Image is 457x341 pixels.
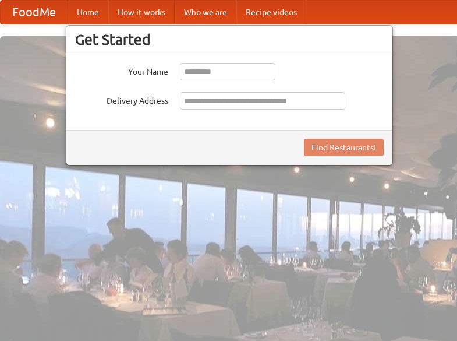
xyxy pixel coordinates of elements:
[1,1,68,24] a: FoodMe
[236,1,306,24] a: Recipe videos
[75,92,168,107] label: Delivery Address
[75,63,168,78] label: Your Name
[68,1,108,24] a: Home
[108,1,175,24] a: How it works
[175,1,236,24] a: Who we are
[75,31,384,48] h3: Get Started
[304,139,384,156] button: Find Restaurants!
